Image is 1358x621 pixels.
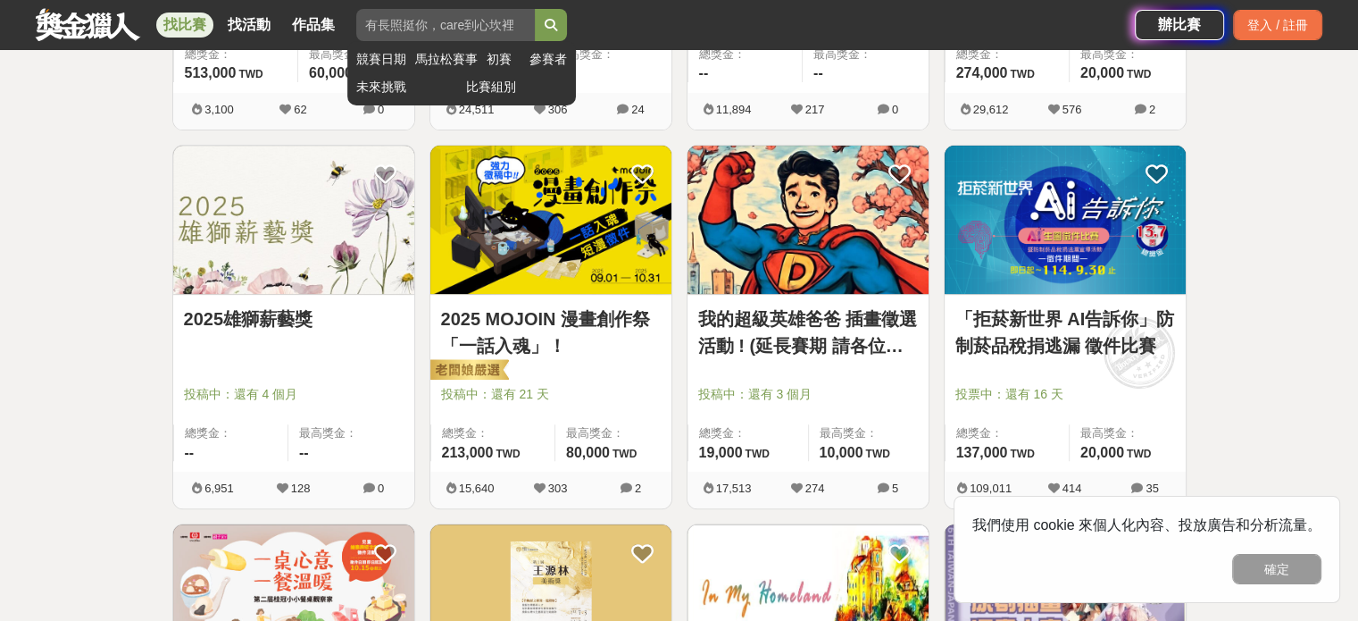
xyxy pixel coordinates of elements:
[548,103,568,116] span: 306
[459,482,495,495] span: 15,640
[865,448,889,460] span: TWD
[1146,482,1158,495] span: 35
[716,482,752,495] span: 17,513
[698,306,918,359] a: 我的超級英雄爸爸 插畫徵選活動 ! (延長賽期 請各位踴躍參與)
[1080,445,1124,460] span: 20,000
[1127,68,1151,80] span: TWD
[356,9,535,41] input: 有長照挺你，care到心坎裡！青春出手，拍出照顧 影音徵件活動
[1149,103,1155,116] span: 2
[299,424,404,442] span: 最高獎金：
[1062,482,1082,495] span: 414
[548,482,568,495] span: 303
[566,424,661,442] span: 最高獎金：
[956,424,1058,442] span: 總獎金：
[441,306,661,359] a: 2025 MOJOIN 漫畫創作祭「一話入魂」！
[699,445,743,460] span: 19,000
[1080,424,1175,442] span: 最高獎金：
[291,482,311,495] span: 128
[184,306,404,332] a: 2025雄獅薪藝獎
[173,146,414,295] img: Cover Image
[892,482,898,495] span: 5
[955,385,1175,404] span: 投票中：還有 16 天
[972,517,1321,533] span: 我們使用 cookie 來個人化內容、投放廣告和分析流量。
[1127,448,1151,460] span: TWD
[745,448,769,460] span: TWD
[294,103,306,116] span: 62
[442,445,494,460] span: 213,000
[285,13,342,38] a: 作品集
[687,146,929,296] a: Cover Image
[955,306,1175,359] a: 「拒菸新世界 AI告訴你」防制菸品稅捐逃漏 徵件比賽
[956,65,1008,80] span: 274,000
[309,65,353,80] span: 60,000
[185,65,237,80] span: 513,000
[173,146,414,296] a: Cover Image
[496,448,520,460] span: TWD
[699,65,709,80] span: --
[805,482,825,495] span: 274
[813,65,823,80] span: --
[415,50,478,69] a: 馬拉松賽事
[699,424,797,442] span: 總獎金：
[956,46,1058,63] span: 總獎金：
[221,13,278,38] a: 找活動
[631,103,644,116] span: 24
[892,103,898,116] span: 0
[238,68,262,80] span: TWD
[427,358,509,383] img: 老闆娘嚴選
[487,50,521,69] a: 初賽
[1135,10,1224,40] a: 辦比賽
[442,424,544,442] span: 總獎金：
[1062,103,1082,116] span: 576
[529,50,567,69] a: 參賽者
[204,103,234,116] span: 3,100
[1233,10,1322,40] div: 登入 / 註冊
[185,424,278,442] span: 總獎金：
[1232,554,1321,584] button: 確定
[356,78,457,97] a: 未來挑戰
[699,46,792,63] span: 總獎金：
[378,103,384,116] span: 0
[716,103,752,116] span: 11,894
[820,424,918,442] span: 最高獎金：
[566,445,610,460] span: 80,000
[459,103,495,116] span: 24,511
[813,46,918,63] span: 最高獎金：
[185,445,195,460] span: --
[556,46,661,63] span: 最高獎金：
[378,482,384,495] span: 0
[1080,65,1124,80] span: 20,000
[687,146,929,295] img: Cover Image
[973,103,1009,116] span: 29,612
[1010,448,1034,460] span: TWD
[945,146,1186,295] img: Cover Image
[820,445,863,460] span: 10,000
[1080,46,1175,63] span: 最高獎金：
[299,445,309,460] span: --
[309,46,404,63] span: 最高獎金：
[956,445,1008,460] span: 137,000
[204,482,234,495] span: 6,951
[612,448,637,460] span: TWD
[156,13,213,38] a: 找比賽
[1010,68,1034,80] span: TWD
[356,50,406,69] a: 競賽日期
[805,103,825,116] span: 217
[970,482,1012,495] span: 109,011
[466,78,567,97] a: 比賽組別
[441,385,661,404] span: 投稿中：還有 21 天
[945,146,1186,296] a: Cover Image
[185,46,287,63] span: 總獎金：
[698,385,918,404] span: 投稿中：還有 3 個月
[430,146,671,296] a: Cover Image
[430,146,671,295] img: Cover Image
[635,482,641,495] span: 2
[184,385,404,404] span: 投稿中：還有 4 個月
